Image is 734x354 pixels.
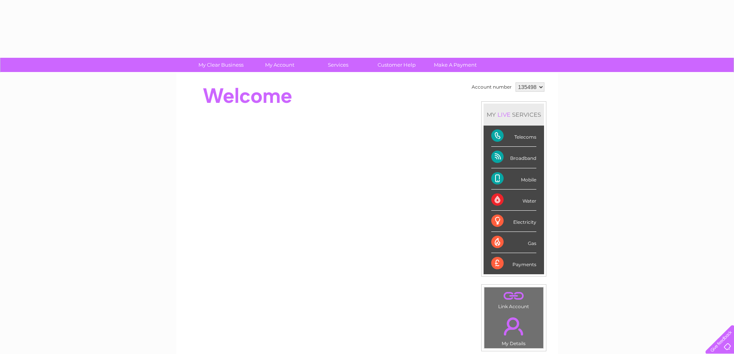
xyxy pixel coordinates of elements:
td: Link Account [484,287,544,311]
a: Make A Payment [423,58,487,72]
div: Electricity [491,211,536,232]
div: Water [491,190,536,211]
div: Mobile [491,168,536,190]
td: My Details [484,311,544,349]
td: Account number [470,81,514,94]
a: My Account [248,58,311,72]
div: LIVE [496,111,512,118]
div: Payments [491,253,536,274]
a: Customer Help [365,58,428,72]
a: Services [306,58,370,72]
div: Broadband [491,147,536,168]
div: Telecoms [491,126,536,147]
a: My Clear Business [189,58,253,72]
a: . [486,289,541,303]
a: . [486,313,541,340]
div: Gas [491,232,536,253]
div: MY SERVICES [484,104,544,126]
